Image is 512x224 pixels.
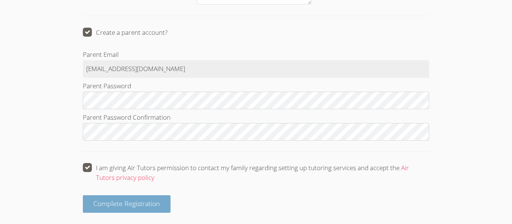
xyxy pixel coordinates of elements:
input: Parent Password [83,92,429,109]
button: Complete Registration [83,195,171,213]
label: I am giving Air Tutors permission to contact my family regarding setting up tutoring services and... [83,163,429,182]
span: Parent Password [83,82,131,90]
input: Parent Password Confirmation [83,123,429,141]
span: Complete Registration [93,199,160,208]
span: Parent Email [83,50,119,59]
label: Create a parent account? [83,28,168,37]
input: Parent Email [83,60,429,78]
span: Parent Password Confirmation [83,113,171,122]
